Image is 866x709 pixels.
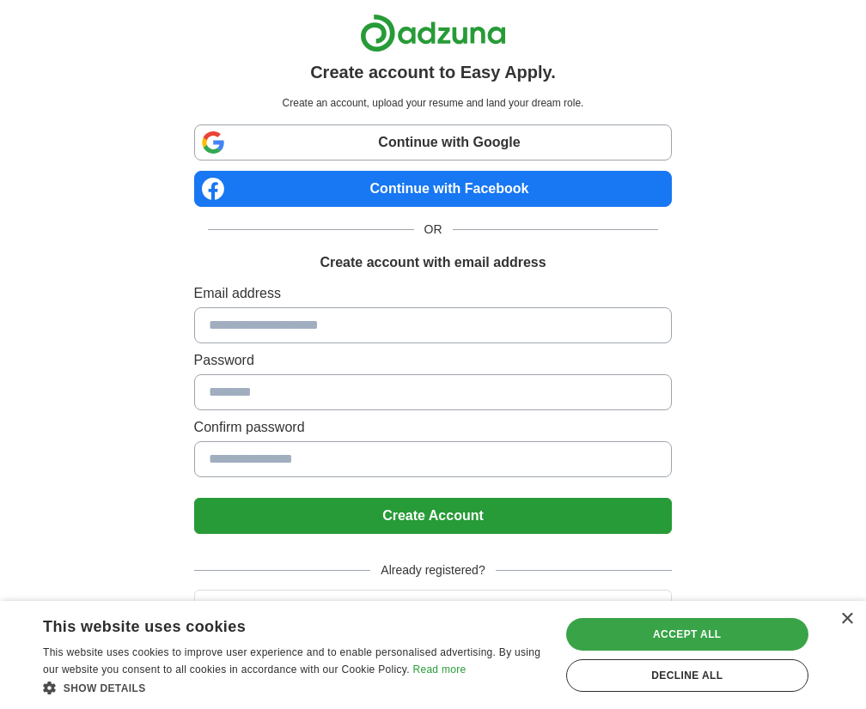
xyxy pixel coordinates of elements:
[194,283,673,304] label: Email address
[360,14,506,52] img: Adzuna logo
[198,95,669,111] p: Create an account, upload your resume and land your dream role.
[412,664,466,676] a: Read more, opens a new window
[370,561,495,579] span: Already registered?
[194,350,673,371] label: Password
[194,124,673,161] a: Continue with Google
[194,498,673,534] button: Create Account
[43,679,545,696] div: Show details
[566,659,808,692] div: Decline all
[43,611,502,637] div: This website uses cookies
[43,646,540,676] span: This website uses cookies to improve user experience and to enable personalised advertising. By u...
[194,590,673,626] button: Login
[310,59,556,85] h1: Create account to Easy Apply.
[566,618,808,651] div: Accept all
[194,417,673,438] label: Confirm password
[840,613,853,626] div: Close
[414,221,453,239] span: OR
[194,171,673,207] a: Continue with Facebook
[64,682,146,694] span: Show details
[320,252,546,273] h1: Create account with email address
[194,600,673,615] a: Login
